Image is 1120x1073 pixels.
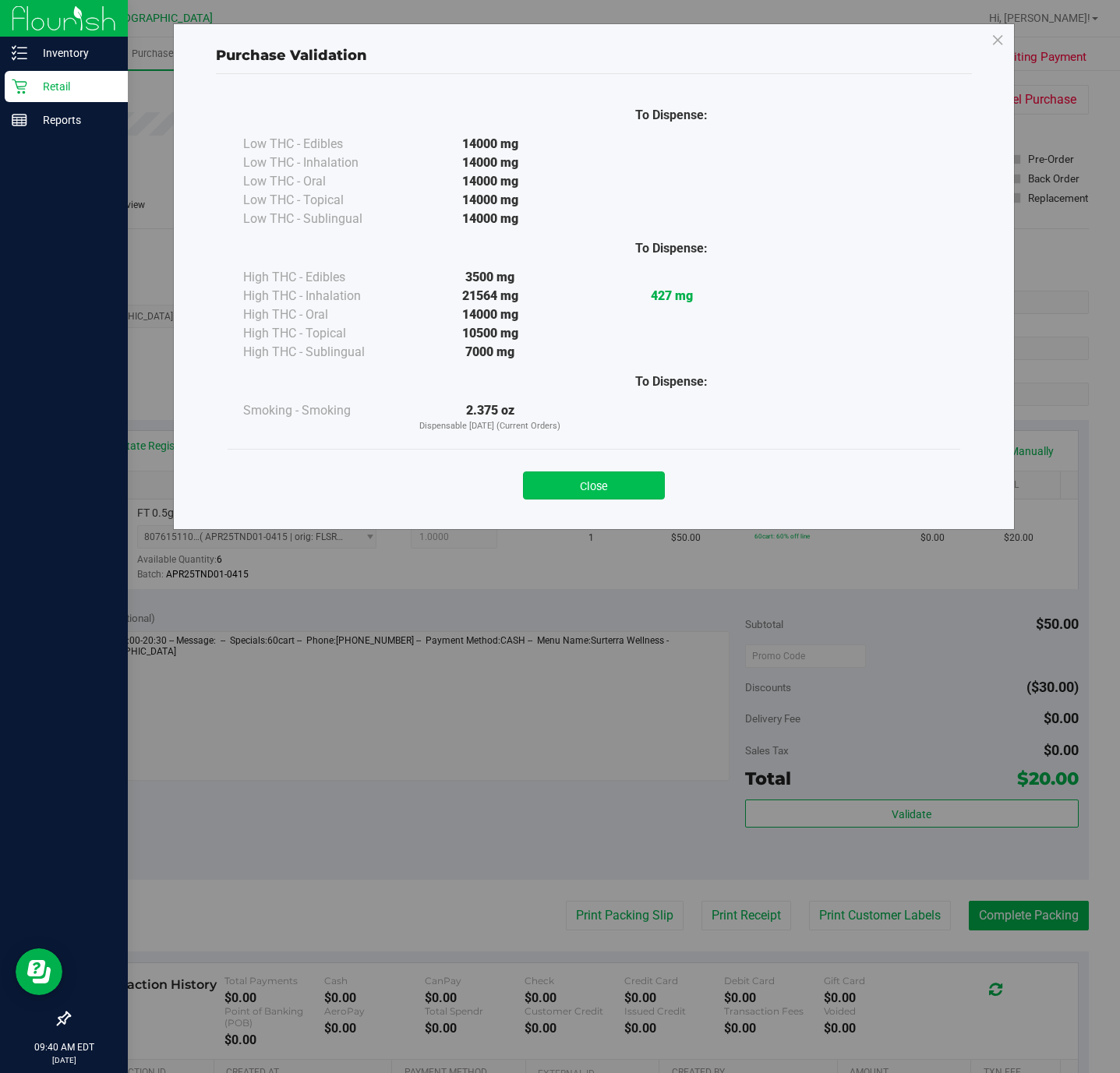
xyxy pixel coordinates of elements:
div: Low THC - Edibles [243,135,399,154]
button: Close [523,471,665,499]
div: 21564 mg [399,287,581,305]
div: 14000 mg [399,154,581,172]
div: 2.375 oz [399,401,581,433]
iframe: Resource center [16,948,62,995]
div: 14000 mg [399,210,581,228]
div: High THC - Topical [243,324,399,343]
inline-svg: Inventory [12,45,27,61]
div: 14000 mg [399,191,581,210]
div: Low THC - Inhalation [243,154,399,172]
div: Smoking - Smoking [243,401,399,420]
inline-svg: Retail [12,79,27,94]
div: 3500 mg [399,268,581,287]
div: Low THC - Sublingual [243,210,399,228]
div: To Dispense: [581,106,762,125]
div: High THC - Oral [243,305,399,324]
p: Dispensable [DATE] (Current Orders) [399,420,581,433]
p: Inventory [27,44,121,62]
div: High THC - Edibles [243,268,399,287]
inline-svg: Reports [12,112,27,128]
div: To Dispense: [581,372,762,391]
div: 14000 mg [399,135,581,154]
p: Retail [27,77,121,96]
div: 14000 mg [399,305,581,324]
div: 10500 mg [399,324,581,343]
div: 14000 mg [399,172,581,191]
p: Reports [27,111,121,129]
p: [DATE] [7,1054,121,1066]
div: Low THC - Oral [243,172,399,191]
div: High THC - Sublingual [243,343,399,362]
div: To Dispense: [581,239,762,258]
p: 09:40 AM EDT [7,1040,121,1054]
div: High THC - Inhalation [243,287,399,305]
div: 7000 mg [399,343,581,362]
strong: 427 mg [651,288,693,303]
div: Low THC - Topical [243,191,399,210]
span: Purchase Validation [216,47,367,64]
